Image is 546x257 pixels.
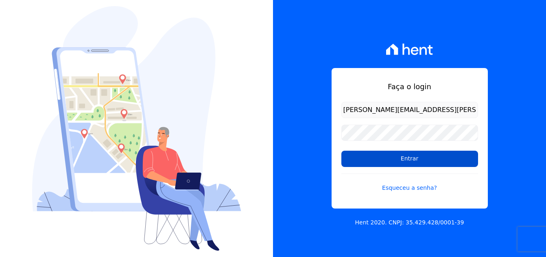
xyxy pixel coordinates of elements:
img: Login [32,6,241,251]
input: Email [341,102,478,118]
h1: Faça o login [341,81,478,92]
p: Hent 2020. CNPJ: 35.429.428/0001-39 [355,218,464,227]
a: Esqueceu a senha? [341,174,478,192]
input: Entrar [341,151,478,167]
